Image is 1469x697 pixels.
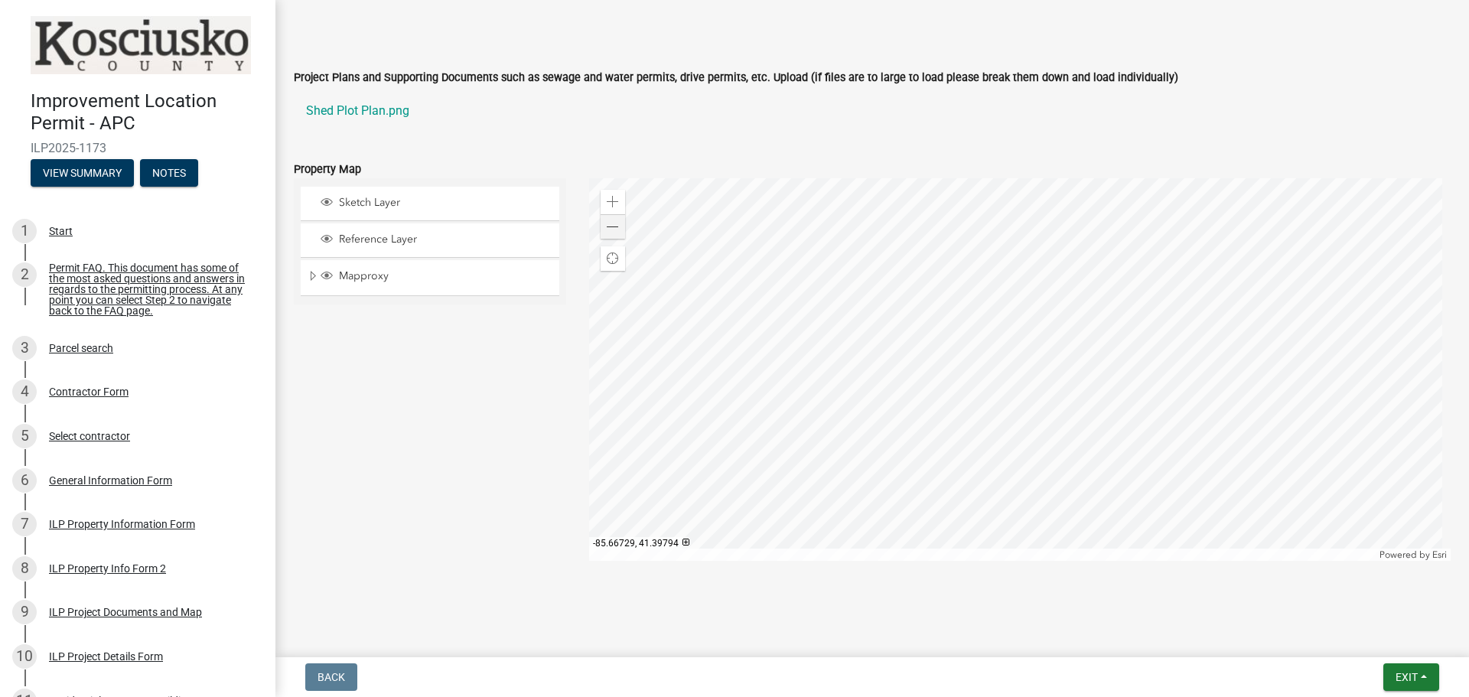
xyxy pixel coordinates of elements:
[1396,671,1418,683] span: Exit
[49,386,129,397] div: Contractor Form
[49,431,130,441] div: Select contractor
[12,512,37,536] div: 7
[12,468,37,493] div: 6
[294,93,1451,129] a: Shed Plot Plan.png
[12,644,37,669] div: 10
[31,90,263,135] h4: Improvement Location Permit - APC
[12,336,37,360] div: 3
[31,159,134,187] button: View Summary
[318,671,345,683] span: Back
[301,187,559,221] li: Sketch Layer
[305,663,357,691] button: Back
[49,607,202,617] div: ILP Project Documents and Map
[299,183,561,300] ul: Layer List
[12,424,37,448] div: 5
[601,190,625,214] div: Zoom in
[318,269,554,285] div: Mapproxy
[1383,663,1439,691] button: Exit
[49,519,195,529] div: ILP Property Information Form
[31,16,251,74] img: Kosciusko County, Indiana
[601,214,625,239] div: Zoom out
[49,226,73,236] div: Start
[49,262,251,316] div: Permit FAQ. This document has some of the most asked questions and answers in regards to the perm...
[12,219,37,243] div: 1
[12,379,37,404] div: 4
[140,159,198,187] button: Notes
[307,269,318,285] span: Expand
[335,233,554,246] span: Reference Layer
[12,600,37,624] div: 9
[601,246,625,271] div: Find my location
[294,73,1178,83] label: Project Plans and Supporting Documents such as sewage and water permits, drive permits, etc. Uplo...
[12,262,37,287] div: 2
[335,196,554,210] span: Sketch Layer
[49,651,163,662] div: ILP Project Details Form
[49,343,113,353] div: Parcel search
[301,223,559,258] li: Reference Layer
[49,563,166,574] div: ILP Property Info Form 2
[31,168,134,180] wm-modal-confirm: Summary
[335,269,554,283] span: Mapproxy
[301,260,559,295] li: Mapproxy
[1376,549,1451,561] div: Powered by
[31,141,245,155] span: ILP2025-1173
[1432,549,1447,560] a: Esri
[294,164,361,175] label: Property Map
[318,233,554,248] div: Reference Layer
[49,475,172,486] div: General Information Form
[140,168,198,180] wm-modal-confirm: Notes
[318,196,554,211] div: Sketch Layer
[12,556,37,581] div: 8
